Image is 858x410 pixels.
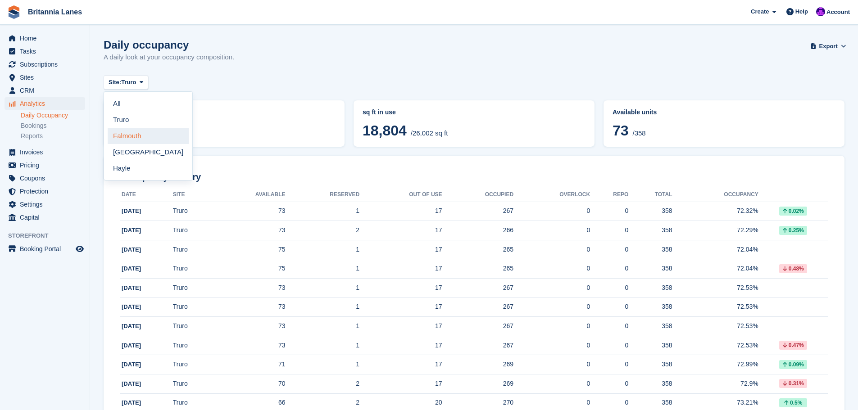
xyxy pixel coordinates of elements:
[173,240,210,259] td: Truro
[672,221,758,240] td: 72.29%
[812,39,844,54] button: Export
[286,202,360,221] td: 1
[173,279,210,298] td: Truro
[5,211,85,224] a: menu
[672,279,758,298] td: 72.53%
[590,360,628,369] div: 0
[122,246,141,253] span: [DATE]
[751,7,769,16] span: Create
[442,264,513,273] div: 265
[113,122,336,139] span: 72.32%
[109,78,121,87] span: Site:
[108,144,189,160] a: [GEOGRAPHIC_DATA]
[359,317,442,336] td: 17
[628,188,672,202] th: Total
[122,361,141,368] span: [DATE]
[21,122,85,130] a: Bookings
[590,225,628,235] div: 0
[173,297,210,317] td: Truro
[286,240,360,259] td: 1
[513,283,590,293] div: 0
[779,226,807,235] div: 0.25%
[632,129,645,137] span: /358
[5,243,85,255] a: menu
[628,374,672,394] td: 358
[210,240,285,259] td: 75
[120,172,828,182] h2: Occupancy history
[359,336,442,355] td: 17
[513,398,590,407] div: 0
[5,146,85,158] a: menu
[779,264,807,273] div: 0.48%
[672,355,758,374] td: 72.99%
[672,188,758,202] th: Occupancy
[5,159,85,171] a: menu
[628,202,672,221] td: 358
[210,336,285,355] td: 73
[672,297,758,317] td: 72.53%
[210,221,285,240] td: 73
[210,297,285,317] td: 73
[20,159,74,171] span: Pricing
[513,188,590,202] th: Overlock
[513,341,590,350] div: 0
[5,58,85,71] a: menu
[286,297,360,317] td: 1
[210,188,285,202] th: Available
[826,8,850,17] span: Account
[779,379,807,388] div: 0.31%
[359,279,442,298] td: 17
[121,78,136,87] span: Truro
[442,398,513,407] div: 270
[21,111,85,120] a: Daily Occupancy
[613,108,835,117] abbr: Current percentage of units occupied or overlocked
[5,97,85,110] a: menu
[122,207,141,214] span: [DATE]
[442,225,513,235] div: 266
[513,264,590,273] div: 0
[20,84,74,97] span: CRM
[5,185,85,198] a: menu
[5,71,85,84] a: menu
[363,108,396,116] span: sq ft in use
[24,5,86,19] a: Britannia Lanes
[628,240,672,259] td: 358
[513,302,590,311] div: 0
[104,39,234,51] h1: Daily occupancy
[8,231,90,240] span: Storefront
[122,265,141,272] span: [DATE]
[108,112,189,128] a: Truro
[20,198,74,211] span: Settings
[442,206,513,216] div: 267
[5,84,85,97] a: menu
[210,374,285,394] td: 70
[20,243,74,255] span: Booking Portal
[210,355,285,374] td: 71
[779,207,807,216] div: 0.02%
[122,323,141,329] span: [DATE]
[411,129,448,137] span: /26,002 sq ft
[359,355,442,374] td: 17
[20,211,74,224] span: Capital
[210,279,285,298] td: 73
[590,398,628,407] div: 0
[513,321,590,331] div: 0
[286,188,360,202] th: Reserved
[173,317,210,336] td: Truro
[442,188,513,202] th: Occupied
[104,52,234,63] p: A daily look at your occupancy composition.
[173,355,210,374] td: Truro
[359,188,442,202] th: Out of Use
[513,225,590,235] div: 0
[20,32,74,45] span: Home
[173,374,210,394] td: Truro
[779,360,807,369] div: 0.09%
[442,321,513,331] div: 267
[286,259,360,279] td: 1
[120,188,173,202] th: Date
[21,132,85,140] a: Reports
[779,341,807,350] div: 0.47%
[173,221,210,240] td: Truro
[513,360,590,369] div: 0
[122,342,141,349] span: [DATE]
